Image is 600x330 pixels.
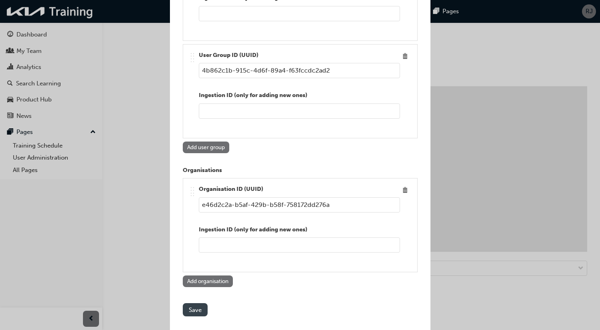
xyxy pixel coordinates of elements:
div: .. .. .. ..User Group ID (UUID) Ingestion ID (only for adding new ones) Delete [183,44,418,138]
div: .. .. .. .. [190,185,196,198]
button: Save [183,303,208,316]
p: Ingestion ID (only for adding new ones) [199,225,400,235]
button: Delete [400,185,411,196]
div: .. .. .. ..Organisation ID (UUID) Ingestion ID (only for adding new ones) Delete [183,178,418,272]
p: Organisations [183,166,418,175]
button: Add organisation [183,275,233,287]
button: Delete [400,51,411,62]
button: Add user group [183,142,230,153]
p: Ingestion ID (only for adding new ones) [199,91,400,100]
p: Organisation ID (UUID) [199,185,400,194]
p: User Group ID (UUID) [199,51,400,60]
div: .. .. .. .. [190,51,196,64]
